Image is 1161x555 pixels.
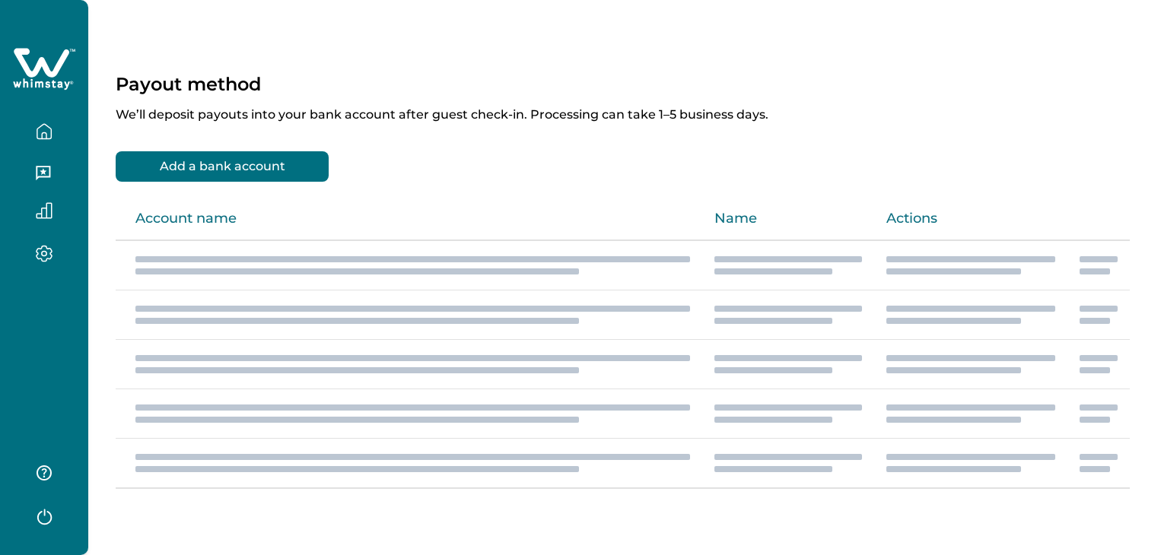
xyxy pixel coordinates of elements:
[116,95,1134,122] p: We’ll deposit payouts into your bank account after guest check-in. Processing can take 1–5 busine...
[702,197,874,240] th: Name
[116,73,261,95] p: Payout method
[116,151,329,182] button: Add a bank account
[116,197,702,240] th: Account name
[874,197,1067,240] th: Actions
